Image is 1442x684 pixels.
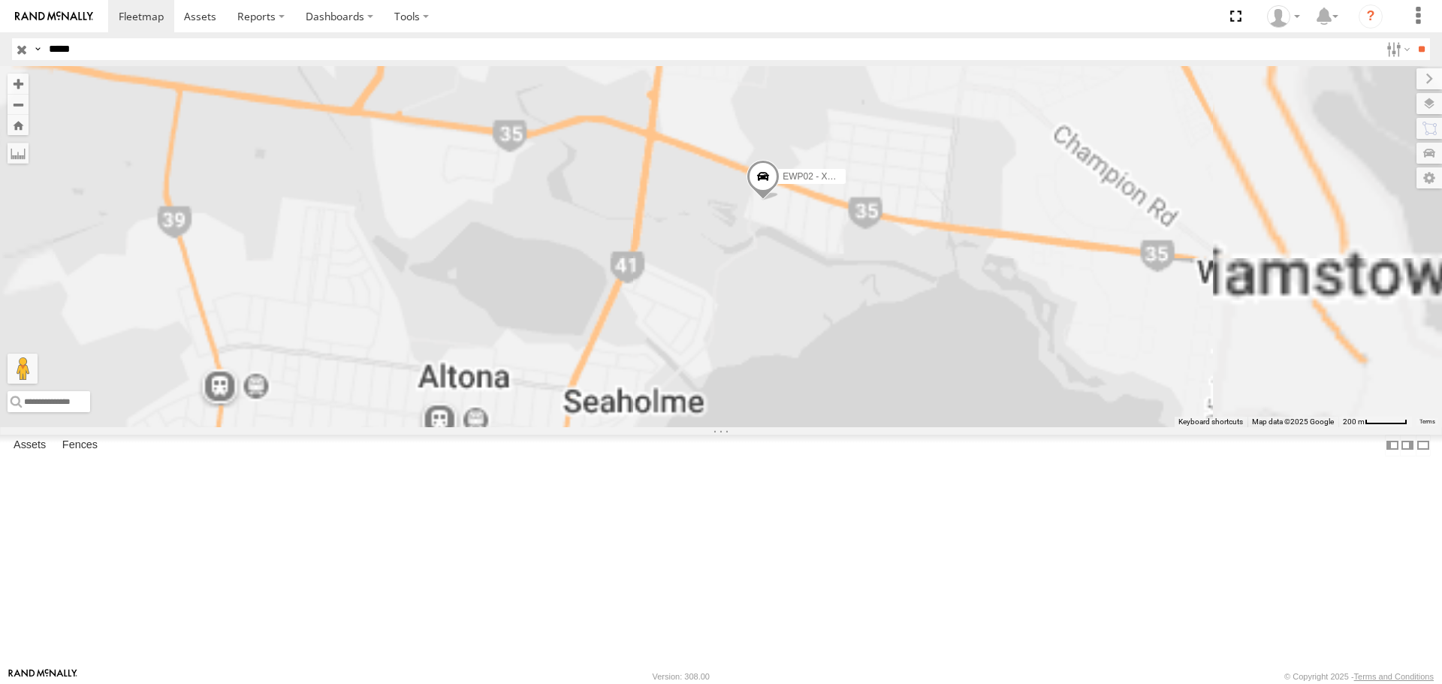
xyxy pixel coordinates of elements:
[1262,5,1305,28] div: Adam Falloon
[1359,5,1383,29] i: ?
[1385,435,1400,457] label: Dock Summary Table to the Left
[8,669,77,684] a: Visit our Website
[1400,435,1415,457] label: Dock Summary Table to the Right
[1416,435,1431,457] label: Hide Summary Table
[1354,672,1434,681] a: Terms and Conditions
[1343,417,1365,426] span: 200 m
[6,435,53,457] label: Assets
[653,672,710,681] div: Version: 308.00
[8,143,29,164] label: Measure
[8,74,29,94] button: Zoom in
[1252,417,1334,426] span: Map data ©2025 Google
[1380,38,1413,60] label: Search Filter Options
[8,115,29,135] button: Zoom Home
[15,11,93,22] img: rand-logo.svg
[1338,417,1412,427] button: Map scale: 200 m per 53 pixels
[32,38,44,60] label: Search Query
[1416,167,1442,188] label: Map Settings
[783,171,854,182] span: EWP02 - XN76LF
[8,94,29,115] button: Zoom out
[1284,672,1434,681] div: © Copyright 2025 -
[1419,418,1435,424] a: Terms (opens in new tab)
[1178,417,1243,427] button: Keyboard shortcuts
[55,435,105,457] label: Fences
[8,354,38,384] button: Drag Pegman onto the map to open Street View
